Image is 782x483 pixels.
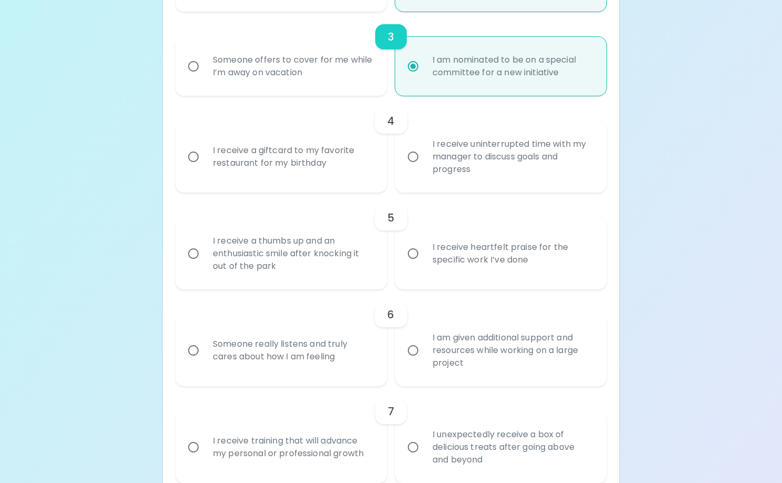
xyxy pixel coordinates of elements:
[387,306,394,323] h6: 6
[176,386,606,483] div: choice-group-check
[387,209,394,226] h6: 5
[388,403,394,420] h6: 7
[204,222,381,285] div: I receive a thumbs up and an enthusiastic smile after knocking it out of the park
[176,193,606,289] div: choice-group-check
[204,132,381,182] div: I receive a giftcard to my favorite restaurant for my birthday
[424,319,601,382] div: I am given additional support and resources while working on a large project
[176,12,606,96] div: choice-group-check
[424,41,601,92] div: I am nominated to be on a special committee for a new initiative
[204,422,381,472] div: I receive training that will advance my personal or professional growth
[204,41,381,92] div: Someone offers to cover for me while I’m away on vacation
[388,28,394,45] h6: 3
[204,325,381,376] div: Someone really listens and truly cares about how I am feeling
[176,289,606,386] div: choice-group-check
[176,96,606,193] div: choice-group-check
[387,113,394,129] h6: 4
[424,228,601,279] div: I receive heartfelt praise for the specific work I’ve done
[424,416,601,479] div: I unexpectedly receive a box of delicious treats after going above and beyond
[424,125,601,188] div: I receive uninterrupted time with my manager to discuss goals and progress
